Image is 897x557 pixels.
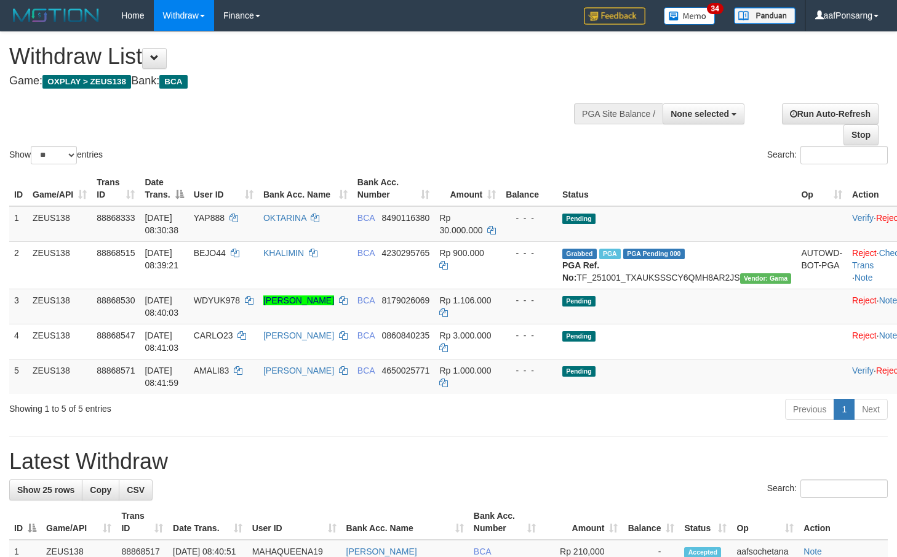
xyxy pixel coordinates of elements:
span: BCA [357,331,375,340]
div: - - - [506,364,552,377]
span: Marked by aafsreyleap [599,249,621,259]
span: Copy [90,485,111,495]
span: Rp 1.000.000 [439,366,491,375]
a: Stop [843,124,879,145]
td: TF_251001_TXAUKSSSCY6QMH8AR2JS [557,241,796,289]
a: Verify [852,213,874,223]
span: CSV [127,485,145,495]
a: KHALIMIN [263,248,304,258]
a: 1 [834,399,855,420]
th: ID: activate to sort column descending [9,505,41,540]
a: [PERSON_NAME] [263,295,334,305]
th: Status [557,171,796,206]
th: Op: activate to sort column ascending [796,171,847,206]
div: - - - [506,212,552,224]
th: Bank Acc. Name: activate to sort column ascending [341,505,469,540]
h4: Game: Bank: [9,75,586,87]
div: - - - [506,247,552,259]
h1: Latest Withdraw [9,449,888,474]
span: Copy 4650025771 to clipboard [382,366,430,375]
span: BCA [357,248,375,258]
th: Amount: activate to sort column ascending [434,171,501,206]
a: [PERSON_NAME] [263,366,334,375]
span: 34 [707,3,724,14]
th: Status: activate to sort column ascending [679,505,732,540]
span: 88868333 [97,213,135,223]
a: CSV [119,479,153,500]
a: OKTARINA [263,213,306,223]
th: Bank Acc. Number: activate to sort column ascending [469,505,541,540]
span: 88868547 [97,331,135,340]
span: Pending [562,214,596,224]
th: Game/API: activate to sort column ascending [41,505,116,540]
span: AMALI83 [194,366,229,375]
span: Rp 3.000.000 [439,331,491,340]
th: User ID: activate to sort column ascending [189,171,258,206]
td: ZEUS138 [28,359,92,394]
th: Amount: activate to sort column ascending [541,505,623,540]
th: Date Trans.: activate to sort column ascending [168,505,247,540]
span: Copy 0860840235 to clipboard [382,331,430,340]
input: Search: [800,146,888,164]
th: Bank Acc. Name: activate to sort column ascending [258,171,353,206]
img: panduan.png [734,7,795,24]
th: Trans ID: activate to sort column ascending [116,505,168,540]
span: [DATE] 08:39:21 [145,248,178,270]
td: 5 [9,359,28,394]
span: BCA [159,75,187,89]
th: Op: activate to sort column ascending [732,505,799,540]
span: Show 25 rows [17,485,74,495]
th: Balance [501,171,557,206]
label: Search: [767,479,888,498]
span: BCA [474,547,491,556]
div: - - - [506,294,552,307]
a: Note [803,547,822,556]
a: Show 25 rows [9,479,82,500]
div: Showing 1 to 5 of 5 entries [9,398,365,415]
th: Balance: activate to sort column ascending [623,505,679,540]
td: 2 [9,241,28,289]
span: BCA [357,213,375,223]
select: Showentries [31,146,77,164]
a: Note [855,273,873,283]
th: Trans ID: activate to sort column ascending [92,171,140,206]
span: Pending [562,331,596,342]
a: Reject [852,295,877,305]
span: Copy 8490116380 to clipboard [382,213,430,223]
th: ID [9,171,28,206]
span: CARLO23 [194,331,233,340]
span: BCA [357,366,375,375]
a: Next [854,399,888,420]
span: 88868571 [97,366,135,375]
td: ZEUS138 [28,324,92,359]
a: Reject [852,248,877,258]
a: [PERSON_NAME] [263,331,334,340]
span: YAP888 [194,213,225,223]
td: ZEUS138 [28,206,92,242]
img: Button%20Memo.svg [664,7,716,25]
th: Action [799,505,888,540]
a: Run Auto-Refresh [782,103,879,124]
span: 88868530 [97,295,135,305]
span: Copy 8179026069 to clipboard [382,295,430,305]
td: ZEUS138 [28,241,92,289]
b: PGA Ref. No: [562,260,599,283]
label: Search: [767,146,888,164]
span: Vendor URL: https://trx31.1velocity.biz [740,273,792,284]
span: OXPLAY > ZEUS138 [42,75,131,89]
img: MOTION_logo.png [9,6,103,25]
span: Rp 30.000.000 [439,213,482,235]
span: [DATE] 08:30:38 [145,213,178,235]
td: ZEUS138 [28,289,92,324]
span: Pending [562,366,596,377]
span: PGA Pending [623,249,685,259]
span: 88868515 [97,248,135,258]
span: BEJO44 [194,248,226,258]
span: WDYUK978 [194,295,240,305]
td: 3 [9,289,28,324]
a: Copy [82,479,119,500]
th: Date Trans.: activate to sort column descending [140,171,188,206]
span: Rp 1.106.000 [439,295,491,305]
th: Game/API: activate to sort column ascending [28,171,92,206]
span: Pending [562,296,596,307]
